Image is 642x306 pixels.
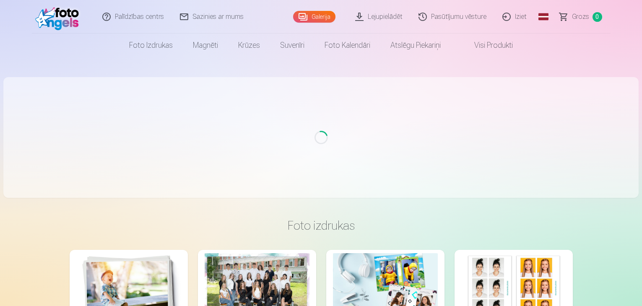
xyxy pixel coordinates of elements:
a: Visi produkti [451,34,523,57]
a: Krūzes [228,34,270,57]
a: Galerija [293,11,335,23]
img: /fa1 [35,3,83,30]
a: Atslēgu piekariņi [380,34,451,57]
a: Foto izdrukas [119,34,183,57]
a: Magnēti [183,34,228,57]
span: 0 [593,12,602,22]
span: Grozs [572,12,589,22]
a: Foto kalendāri [315,34,380,57]
a: Suvenīri [270,34,315,57]
h3: Foto izdrukas [76,218,566,233]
